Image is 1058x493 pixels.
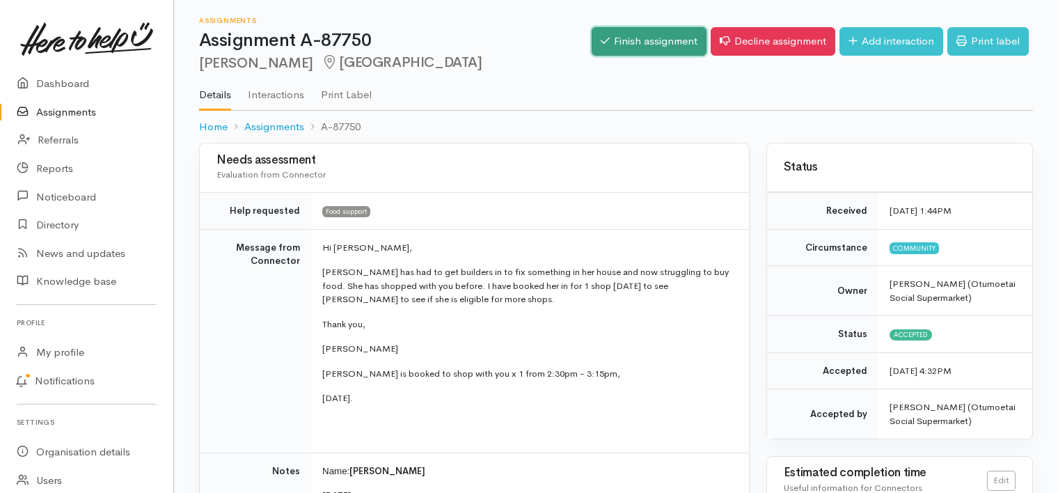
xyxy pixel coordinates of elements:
[200,193,311,230] td: Help requested
[17,413,157,432] h6: Settings
[767,229,878,266] td: Circumstance
[890,205,952,217] time: [DATE] 1:44PM
[322,342,732,356] p: [PERSON_NAME]
[878,389,1032,439] td: [PERSON_NAME] (Otumoetai Social Supermarket)
[839,27,943,56] a: Add interaction
[767,389,878,439] td: Accepted by
[947,27,1029,56] a: Print label
[767,266,878,316] td: Owner
[349,465,425,477] span: [PERSON_NAME]
[322,391,353,405] div: [DATE].
[199,31,592,51] h1: Assignment A-87750
[199,55,592,71] h2: [PERSON_NAME]
[322,54,482,71] span: [GEOGRAPHIC_DATA]
[199,70,231,111] a: Details
[304,119,361,135] li: A-87750
[784,161,1016,174] h3: Status
[987,471,1016,491] a: Edit
[767,193,878,230] td: Received
[216,169,326,180] span: Evaluation from Connector
[890,278,1016,304] span: [PERSON_NAME] (Otumoetai Social Supermarket)
[248,70,304,109] a: Interactions
[200,229,311,453] td: Message from Connector
[322,367,732,381] p: [PERSON_NAME] is booked to shop with you x 1 from 2:30pm - 3:15pm,
[199,17,592,24] h6: Assignments
[322,318,732,331] p: Thank you,
[322,241,732,255] p: Hi [PERSON_NAME],
[322,466,349,476] span: Name:
[199,111,1033,143] nav: breadcrumb
[767,316,878,353] td: Status
[767,352,878,389] td: Accepted
[244,119,304,135] a: Assignments
[199,119,228,135] a: Home
[890,329,932,341] span: Accepted
[322,265,732,306] p: [PERSON_NAME] has had to get builders in to fix something in her house and now struggling to buy ...
[322,206,370,217] span: Food support
[711,27,835,56] a: Decline assignment
[592,27,706,56] a: Finish assignment
[890,365,952,377] time: [DATE] 4:32PM
[321,70,372,109] a: Print Label
[890,242,939,253] span: Community
[17,313,157,332] h6: Profile
[784,467,987,480] h3: Estimated completion time
[216,154,732,167] h3: Needs assessment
